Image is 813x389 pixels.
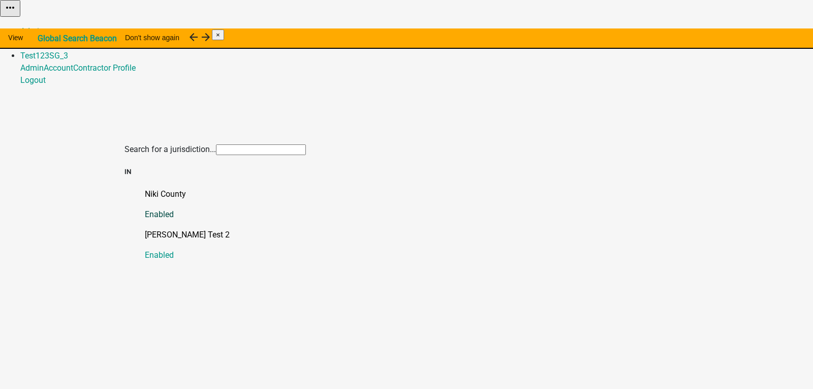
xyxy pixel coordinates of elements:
div: Test123SG_3 [20,62,813,86]
a: Niki CountyEnabled [145,188,689,221]
p: [PERSON_NAME] Test 2 [145,229,689,241]
i: more_horiz [4,2,16,14]
span: × [216,31,220,39]
a: Logout [20,75,46,85]
strong: Global Search Beacon [38,34,117,43]
h5: IN [124,167,689,177]
i: arrow_back [187,31,200,43]
button: Don't show again [117,28,187,47]
label: Search for a jurisdiction... [124,144,216,154]
i: arrow_forward [200,31,212,43]
p: Enabled [145,208,689,221]
a: Admin [20,63,44,73]
p: Enabled [145,249,689,261]
a: Admin [20,26,44,36]
a: Test123SG_3 [20,51,68,61]
button: Close [212,29,224,40]
a: Contractor Profile [73,63,136,73]
a: Account [44,63,73,73]
p: Niki County [145,188,689,200]
a: [PERSON_NAME] Test 2Enabled [145,229,689,261]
